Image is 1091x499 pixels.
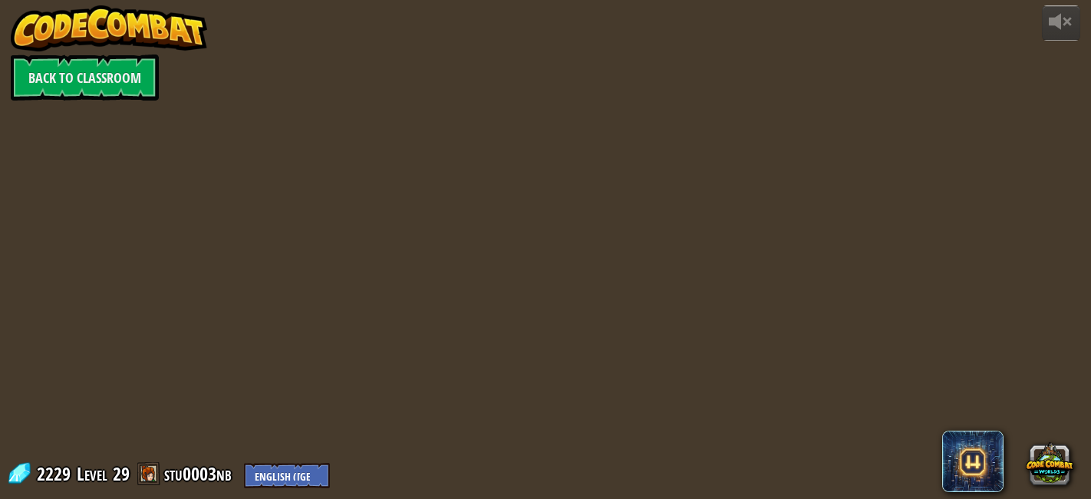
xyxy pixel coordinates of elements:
[113,461,130,486] span: 29
[164,461,236,486] a: stu0003nb
[11,55,159,101] a: Back to Classroom
[77,461,107,487] span: Level
[11,5,207,51] img: CodeCombat - Learn how to code by playing a game
[1042,5,1080,41] button: Adjust volume
[37,461,75,486] span: 2229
